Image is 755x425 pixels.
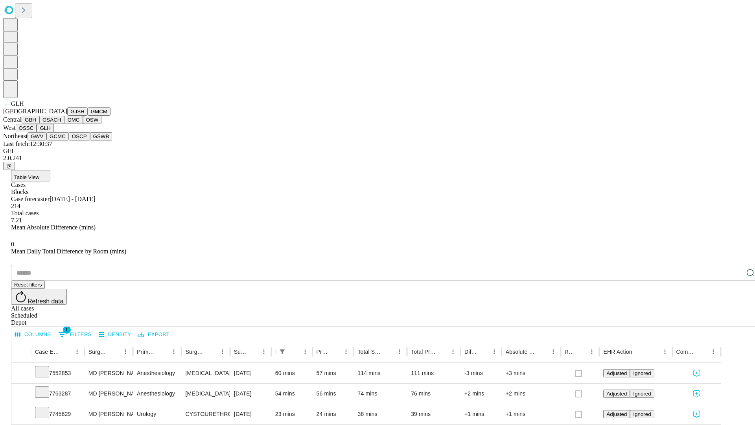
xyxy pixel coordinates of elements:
button: Menu [168,346,179,357]
div: 7552853 [35,363,81,383]
button: Show filters [56,328,94,341]
button: Menu [586,346,597,357]
button: Refresh data [11,289,67,305]
button: Adjusted [603,410,630,418]
button: GWV [28,132,46,140]
span: GLH [11,100,24,107]
button: Menu [341,346,352,357]
button: GMCM [88,107,110,116]
div: GEI [3,148,752,155]
span: West [3,124,16,131]
button: Select columns [13,329,53,341]
button: Adjusted [603,369,630,377]
div: Total Scheduled Duration [357,349,382,355]
button: GCMC [46,132,69,140]
button: GJSH [67,107,88,116]
span: Total cases [11,210,39,216]
button: GSWB [90,132,112,140]
button: Sort [289,346,300,357]
div: 114 mins [357,363,403,383]
div: 7763287 [35,384,81,404]
div: 1 active filter [277,346,288,357]
button: @ [3,162,15,170]
div: Anesthesiology [137,384,177,404]
button: Export [136,329,171,341]
div: 60 mins [275,363,309,383]
span: Ignored [633,391,651,397]
button: Menu [708,346,719,357]
button: OSCP [69,132,90,140]
button: Sort [330,346,341,357]
div: Urology [137,404,177,424]
span: 214 [11,203,20,209]
div: MD [PERSON_NAME] Jr [PERSON_NAME] E Md [88,404,129,424]
div: 57 mins [317,363,350,383]
span: 0 [11,241,14,248]
div: +1 mins [506,404,557,424]
div: +3 mins [506,363,557,383]
div: Total Predicted Duration [411,349,436,355]
button: Menu [300,346,311,357]
button: Show filters [277,346,288,357]
span: Central [3,116,22,123]
button: Sort [247,346,258,357]
div: MD [PERSON_NAME] Jr [PERSON_NAME] E Md [88,363,129,383]
span: Mean Daily Total Difference by Room (mins) [11,248,126,255]
button: OSW [83,116,102,124]
div: [DATE] [234,384,267,404]
span: Ignored [633,411,651,417]
button: Density [97,329,133,341]
button: Menu [447,346,459,357]
div: 56 mins [317,384,350,404]
div: Surgeon Name [88,349,108,355]
button: GMC [64,116,83,124]
div: -3 mins [464,363,498,383]
span: [DATE] - [DATE] [50,196,95,202]
div: [DATE] [234,404,267,424]
button: Sort [61,346,72,357]
span: Case forecaster [11,196,50,202]
span: 7.21 [11,217,22,224]
button: Sort [383,346,394,357]
div: 23 mins [275,404,309,424]
button: Sort [575,346,586,357]
div: EHR Action [603,349,632,355]
span: Reset filters [14,282,42,288]
div: +2 mins [464,384,498,404]
div: 2.0.241 [3,155,752,162]
button: Menu [394,346,405,357]
button: Expand [15,387,27,401]
span: Adjusted [606,411,627,417]
button: Menu [489,346,500,357]
button: Sort [478,346,489,357]
div: Primary Service [137,349,157,355]
div: +2 mins [506,384,557,404]
div: 38 mins [357,404,403,424]
div: Absolute Difference [506,349,536,355]
div: 54 mins [275,384,309,404]
button: Sort [206,346,217,357]
div: Difference [464,349,477,355]
button: Menu [72,346,83,357]
div: 24 mins [317,404,350,424]
button: Ignored [630,410,654,418]
button: Sort [157,346,168,357]
button: Sort [537,346,548,357]
button: Sort [697,346,708,357]
div: Surgery Date [234,349,247,355]
button: Sort [436,346,447,357]
span: 1 [63,326,71,334]
button: Menu [217,346,228,357]
button: GBH [22,116,39,124]
div: Scheduled In Room Duration [275,349,276,355]
div: 7745629 [35,404,81,424]
div: Anesthesiology [137,363,177,383]
button: Ignored [630,390,654,398]
div: +1 mins [464,404,498,424]
span: [GEOGRAPHIC_DATA] [3,108,67,115]
button: Expand [15,408,27,421]
span: Adjusted [606,391,627,397]
button: Menu [548,346,559,357]
div: [DATE] [234,363,267,383]
div: 76 mins [411,384,457,404]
